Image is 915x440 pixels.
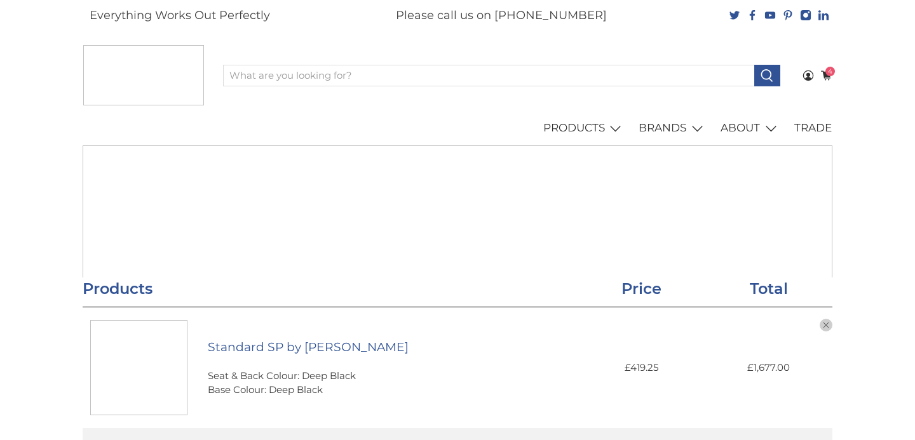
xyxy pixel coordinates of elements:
[223,65,754,86] input: What are you looking for?
[302,370,356,382] span: Deep Black
[825,67,835,76] span: 4
[705,277,832,300] h3: Total
[705,361,832,375] span: £1,677.00
[396,7,607,24] p: Please call us on [PHONE_NUMBER]
[208,340,409,354] a: Standard SP by [PERSON_NAME]
[83,320,195,415] a: Standard SP by Jean Prouvé - Deep Black / Deep Black
[208,383,266,396] span: Base Colour:
[578,361,705,375] span: £419.25
[632,110,714,146] a: BRANDS
[787,110,839,146] a: TRADE
[90,7,270,24] p: Everything Works Out Perfectly
[83,277,578,300] h3: Products
[820,70,832,81] a: 4
[578,277,705,300] h3: Price
[536,110,632,146] a: PRODUCTS
[172,199,743,224] h1: Shopping Cart
[714,110,787,146] a: ABOUT
[76,110,839,146] nav: main navigation
[208,370,299,382] span: Seat & Back Colour:
[820,319,832,331] button: close
[90,320,188,415] img: Standard SP by Jean Prouvé - Deep Black / Deep Black
[269,383,323,396] span: Deep Black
